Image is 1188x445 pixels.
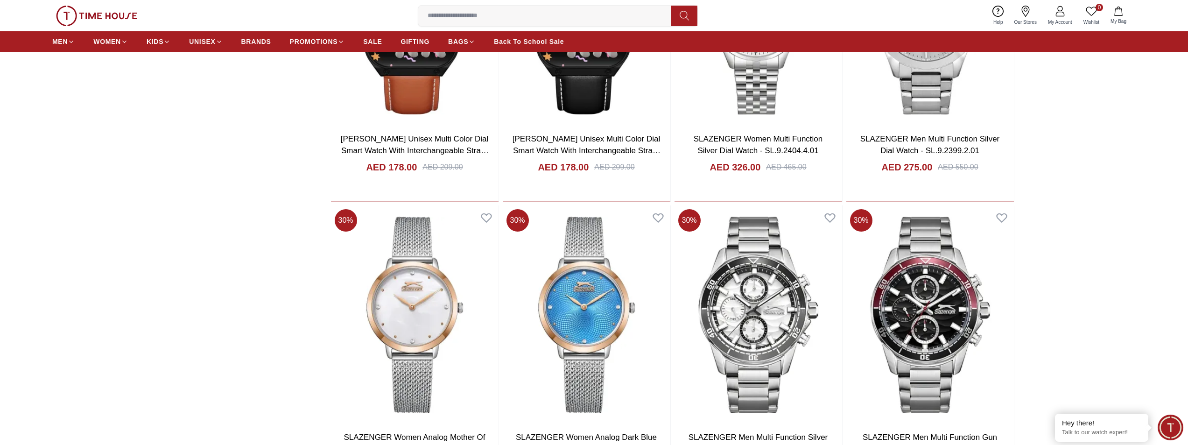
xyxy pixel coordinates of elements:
[1062,429,1141,437] p: Talk to our watch expert!
[988,4,1009,28] a: Help
[766,162,806,173] div: AED 465.00
[341,134,489,167] a: [PERSON_NAME] Unisex Multi Color Dial Smart Watch With Interchangeable Strap-KCRV10-XSBBE
[1078,4,1105,28] a: 0Wishlist
[93,33,128,50] a: WOMEN
[860,134,1000,155] a: SLAZENGER Men Multi Function Silver Dial Watch - SL.9.2399.2.01
[1105,5,1132,27] button: My Bag
[503,205,670,424] img: SLAZENGER Women Analog Dark Blue Dial Watch - SL.9.2397.3.04
[401,33,429,50] a: GIFTING
[1096,4,1103,11] span: 0
[366,161,417,174] h4: AED 178.00
[290,33,345,50] a: PROMOTIONS
[1009,4,1042,28] a: Our Stores
[93,37,121,46] span: WOMEN
[1011,19,1040,26] span: Our Stores
[189,37,215,46] span: UNISEX
[241,33,271,50] a: BRANDS
[422,162,463,173] div: AED 209.00
[990,19,1007,26] span: Help
[363,37,382,46] span: SALE
[363,33,382,50] a: SALE
[56,6,137,26] img: ...
[52,33,75,50] a: MEN
[1158,415,1183,440] div: Chat Widget
[335,209,357,232] span: 30 %
[147,33,170,50] a: KIDS
[1107,18,1130,25] span: My Bag
[694,134,823,155] a: SLAZENGER Women Multi Function Silver Dial Watch - SL.9.2404.4.01
[594,162,634,173] div: AED 209.00
[850,209,872,232] span: 30 %
[1062,418,1141,428] div: Hey there!
[846,205,1014,424] img: SLAZENGER Men Multi Function Gun Dial Watch - SL.9.2396.2.02
[675,205,842,424] img: SLAZENGER Men Multi Function Silver Dial Watch - SL.9.2396.2.07
[290,37,338,46] span: PROMOTIONS
[938,162,978,173] div: AED 550.00
[678,209,701,232] span: 30 %
[494,33,564,50] a: Back To School Sale
[189,33,222,50] a: UNISEX
[1080,19,1103,26] span: Wishlist
[448,33,475,50] a: BAGS
[1044,19,1076,26] span: My Account
[506,209,529,232] span: 30 %
[881,161,932,174] h4: AED 275.00
[331,205,499,424] img: SLAZENGER Women Analog Mother Of Pearl Dial Watch - SL.9.2397.3.06
[513,134,661,167] a: [PERSON_NAME] Unisex Multi Color Dial Smart Watch With Interchangeable Strap-KCRV10-XSBBB
[538,161,589,174] h4: AED 178.00
[147,37,163,46] span: KIDS
[401,37,429,46] span: GIFTING
[710,161,760,174] h4: AED 326.00
[52,37,68,46] span: MEN
[241,37,271,46] span: BRANDS
[494,37,564,46] span: Back To School Sale
[448,37,468,46] span: BAGS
